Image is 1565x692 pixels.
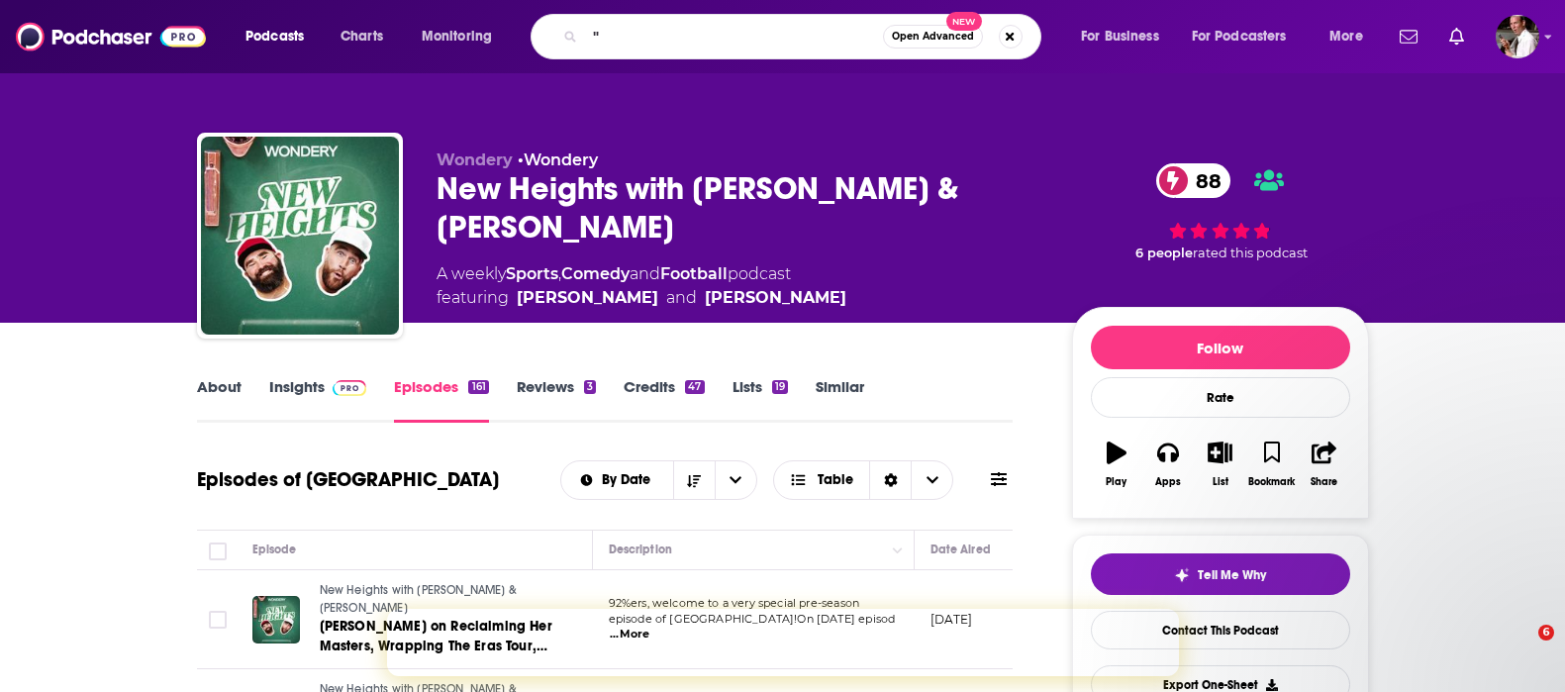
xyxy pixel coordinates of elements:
[715,461,756,499] button: open menu
[1298,429,1349,500] button: Share
[269,377,367,423] a: InsightsPodchaser Pro
[1496,15,1539,58] span: Logged in as Quarto
[946,12,982,31] span: New
[320,617,557,656] a: [PERSON_NAME] on Reclaiming Her Masters, Wrapping The Eras Tour, and The Life of a Showgirl | NHTV
[1496,15,1539,58] button: Show profile menu
[1179,21,1316,52] button: open menu
[437,150,513,169] span: Wondery
[394,377,488,423] a: Episodes161
[518,150,598,169] span: •
[1142,429,1194,500] button: Apps
[666,286,697,310] span: and
[1311,476,1337,488] div: Share
[1193,246,1308,260] span: rated this podcast
[1174,567,1190,583] img: tell me why sparkle
[584,380,596,394] div: 3
[660,264,728,283] a: Football
[1176,163,1231,198] span: 88
[16,18,206,55] img: Podchaser - Follow, Share and Rate Podcasts
[328,21,395,52] a: Charts
[624,377,704,423] a: Credits47
[609,596,860,610] span: 92%ers, welcome to a very special pre-season
[1538,625,1554,641] span: 6
[1392,20,1425,53] a: Show notifications dropdown
[602,473,657,487] span: By Date
[320,582,557,617] a: New Heights with [PERSON_NAME] & [PERSON_NAME]
[517,286,658,310] a: Jason Kelce
[1316,21,1388,52] button: open menu
[549,14,1060,59] div: Search podcasts, credits, & more...
[252,538,297,561] div: Episode
[341,23,383,50] span: Charts
[1135,246,1193,260] span: 6 people
[1067,21,1184,52] button: open menu
[930,538,991,561] div: Date Aired
[1248,476,1295,488] div: Bookmark
[705,286,846,310] a: Travis Kelce
[883,25,983,49] button: Open AdvancedNew
[1155,476,1181,488] div: Apps
[1091,429,1142,500] button: Play
[524,150,598,169] a: Wondery
[773,460,954,500] button: Choose View
[1194,429,1245,500] button: List
[387,609,1179,676] iframe: Intercom live chat banner
[673,461,715,499] button: Sort Direction
[408,21,518,52] button: open menu
[886,539,910,562] button: Column Actions
[437,262,846,310] div: A weekly podcast
[561,473,673,487] button: open menu
[1156,163,1231,198] a: 88
[201,137,399,335] img: New Heights with Jason & Travis Kelce
[560,460,757,500] h2: Choose List sort
[585,21,883,52] input: Search podcasts, credits, & more...
[197,467,499,492] h1: Episodes of [GEOGRAPHIC_DATA]
[1246,429,1298,500] button: Bookmark
[1498,625,1545,672] iframe: Intercom live chat
[1496,15,1539,58] img: User Profile
[468,380,488,394] div: 161
[1091,377,1350,418] div: Rate
[232,21,330,52] button: open menu
[320,618,552,674] span: [PERSON_NAME] on Reclaiming Her Masters, Wrapping The Eras Tour, and The Life of a Showgirl | NHTV
[209,611,227,629] span: Toggle select row
[818,473,853,487] span: Table
[561,264,630,283] a: Comedy
[245,23,304,50] span: Podcasts
[630,264,660,283] span: and
[1072,150,1369,274] div: 88 6 peoplerated this podcast
[816,377,864,423] a: Similar
[333,380,367,396] img: Podchaser Pro
[558,264,561,283] span: ,
[1091,326,1350,369] button: Follow
[609,538,672,561] div: Description
[1091,553,1350,595] button: tell me why sparkleTell Me Why
[869,461,911,499] div: Sort Direction
[1441,20,1472,53] a: Show notifications dropdown
[1192,23,1287,50] span: For Podcasters
[1081,23,1159,50] span: For Business
[320,583,517,615] span: New Heights with [PERSON_NAME] & [PERSON_NAME]
[772,380,788,394] div: 19
[422,23,492,50] span: Monitoring
[685,380,704,394] div: 47
[517,377,596,423] a: Reviews3
[1106,476,1126,488] div: Play
[1213,476,1228,488] div: List
[506,264,558,283] a: Sports
[1329,23,1363,50] span: More
[197,377,242,423] a: About
[892,32,974,42] span: Open Advanced
[437,286,846,310] span: featuring
[733,377,788,423] a: Lists19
